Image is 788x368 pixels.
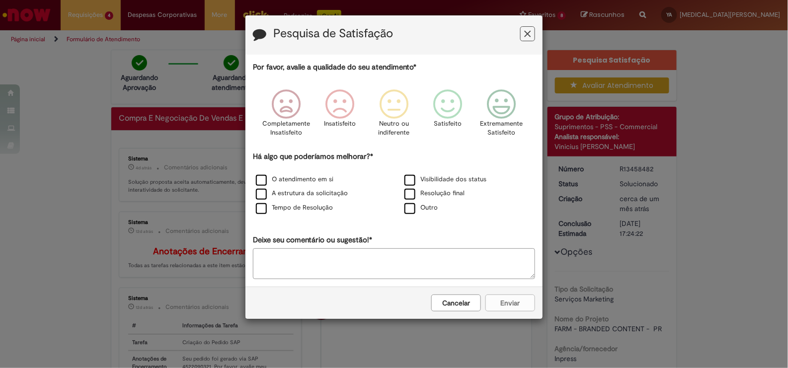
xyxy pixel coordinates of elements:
div: Satisfeito [422,82,473,150]
label: Resolução final [404,189,465,198]
div: Neutro ou indiferente [369,82,419,150]
label: O atendimento em si [256,175,333,184]
label: Pesquisa de Satisfação [273,27,393,40]
div: Extremamente Satisfeito [476,82,527,150]
label: A estrutura da solicitação [256,189,348,198]
label: Deixe seu comentário ou sugestão!* [253,235,372,245]
label: Outro [404,203,438,213]
label: Visibilidade dos status [404,175,486,184]
div: Insatisfeito [315,82,366,150]
p: Completamente Insatisfeito [263,119,311,138]
div: Completamente Insatisfeito [261,82,312,150]
p: Neutro ou indiferente [376,119,412,138]
div: Há algo que poderíamos melhorar?* [253,151,535,216]
button: Cancelar [431,294,481,311]
p: Satisfeito [434,119,462,129]
p: Extremamente Satisfeito [480,119,523,138]
p: Insatisfeito [324,119,356,129]
label: Por favor, avalie a qualidade do seu atendimento* [253,62,416,73]
label: Tempo de Resolução [256,203,333,213]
